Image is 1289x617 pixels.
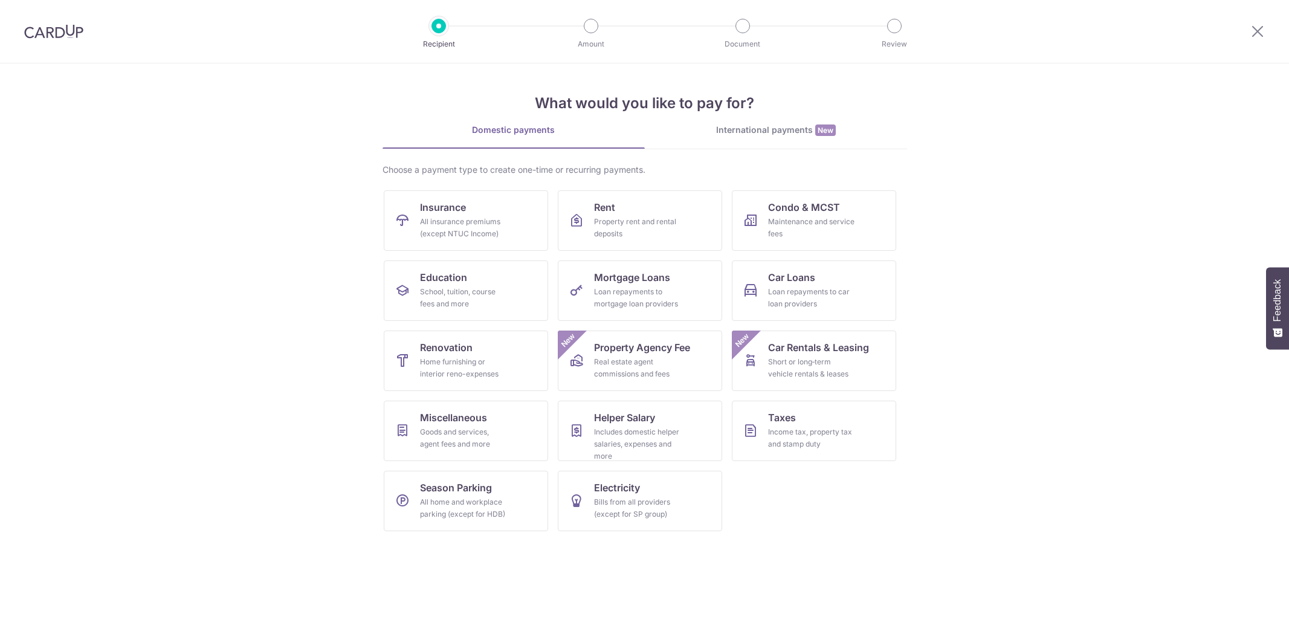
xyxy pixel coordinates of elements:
a: Helper SalaryIncludes domestic helper salaries, expenses and more [558,401,722,461]
a: RentProperty rent and rental deposits [558,190,722,251]
span: Renovation [420,340,473,355]
div: Short or long‑term vehicle rentals & leases [768,356,855,380]
span: Condo & MCST [768,200,840,215]
div: Goods and services, agent fees and more [420,426,507,450]
img: CardUp [24,24,83,39]
span: New [815,124,836,136]
a: Condo & MCSTMaintenance and service fees [732,190,896,251]
div: Includes domestic helper salaries, expenses and more [594,426,681,462]
a: EducationSchool, tuition, course fees and more [384,260,548,321]
span: Electricity [594,480,640,495]
a: ElectricityBills from all providers (except for SP group) [558,471,722,531]
span: Car Loans [768,270,815,285]
div: Loan repayments to mortgage loan providers [594,286,681,310]
div: All home and workplace parking (except for HDB) [420,496,507,520]
div: Domestic payments [383,124,645,136]
p: Document [698,38,787,50]
div: Home furnishing or interior reno-expenses [420,356,507,380]
a: Property Agency FeeReal estate agent commissions and feesNew [558,331,722,391]
a: Season ParkingAll home and workplace parking (except for HDB) [384,471,548,531]
div: All insurance premiums (except NTUC Income) [420,216,507,240]
a: Car Rentals & LeasingShort or long‑term vehicle rentals & leasesNew [732,331,896,391]
span: Rent [594,200,615,215]
div: Property rent and rental deposits [594,216,681,240]
div: Maintenance and service fees [768,216,855,240]
a: MiscellaneousGoods and services, agent fees and more [384,401,548,461]
p: Recipient [394,38,483,50]
span: New [558,331,578,350]
div: School, tuition, course fees and more [420,286,507,310]
div: Income tax, property tax and stamp duty [768,426,855,450]
a: Car LoansLoan repayments to car loan providers [732,260,896,321]
div: Choose a payment type to create one-time or recurring payments. [383,164,907,176]
a: Mortgage LoansLoan repayments to mortgage loan providers [558,260,722,321]
span: Miscellaneous [420,410,487,425]
span: Education [420,270,467,285]
a: TaxesIncome tax, property tax and stamp duty [732,401,896,461]
span: Mortgage Loans [594,270,670,285]
span: Insurance [420,200,466,215]
span: Helper Salary [594,410,655,425]
iframe: Opens a widget where you can find more information [1212,581,1277,611]
p: Amount [546,38,636,50]
span: Car Rentals & Leasing [768,340,869,355]
button: Feedback - Show survey [1266,267,1289,349]
span: Season Parking [420,480,492,495]
span: Taxes [768,410,796,425]
span: Property Agency Fee [594,340,690,355]
p: Review [850,38,939,50]
div: Loan repayments to car loan providers [768,286,855,310]
div: International payments [645,124,907,137]
a: InsuranceAll insurance premiums (except NTUC Income) [384,190,548,251]
div: Real estate agent commissions and fees [594,356,681,380]
a: RenovationHome furnishing or interior reno-expenses [384,331,548,391]
span: Feedback [1272,279,1283,321]
div: Bills from all providers (except for SP group) [594,496,681,520]
h4: What would you like to pay for? [383,92,907,114]
span: New [732,331,752,350]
